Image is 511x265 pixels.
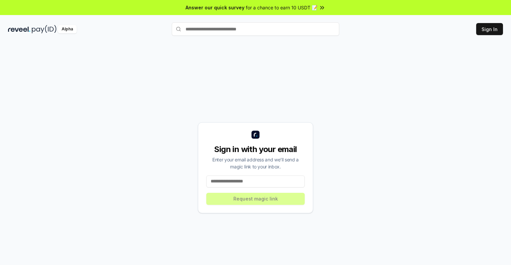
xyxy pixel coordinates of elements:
[8,25,30,33] img: reveel_dark
[206,156,305,170] div: Enter your email address and we’ll send a magic link to your inbox.
[206,144,305,155] div: Sign in with your email
[58,25,77,33] div: Alpha
[476,23,503,35] button: Sign In
[186,4,244,11] span: Answer our quick survey
[32,25,57,33] img: pay_id
[251,131,260,139] img: logo_small
[246,4,317,11] span: for a chance to earn 10 USDT 📝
